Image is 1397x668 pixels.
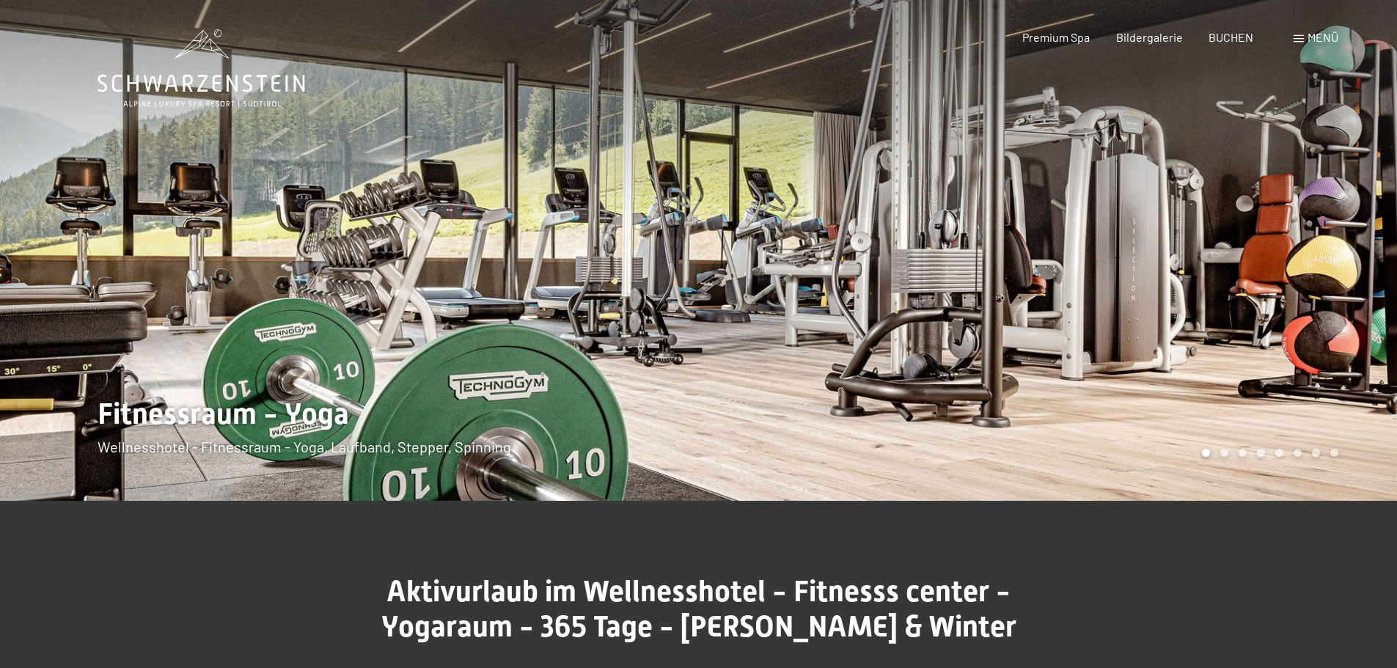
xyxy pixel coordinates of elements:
div: Carousel Page 8 [1330,449,1338,457]
span: Menü [1308,30,1338,44]
div: Carousel Page 4 [1257,449,1265,457]
a: Premium Spa [1022,30,1090,44]
div: Carousel Page 6 [1294,449,1302,457]
span: Aktivurlaub im Wellnesshotel - Fitnesss center - Yogaraum - 365 Tage - [PERSON_NAME] & Winter [381,574,1016,644]
a: BUCHEN [1209,30,1253,44]
div: Carousel Page 2 [1220,449,1228,457]
div: Carousel Page 5 [1275,449,1283,457]
div: Carousel Page 3 [1239,449,1247,457]
a: Bildergalerie [1116,30,1183,44]
div: Carousel Pagination [1197,449,1338,457]
div: Carousel Page 7 [1312,449,1320,457]
div: Carousel Page 1 (Current Slide) [1202,449,1210,457]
